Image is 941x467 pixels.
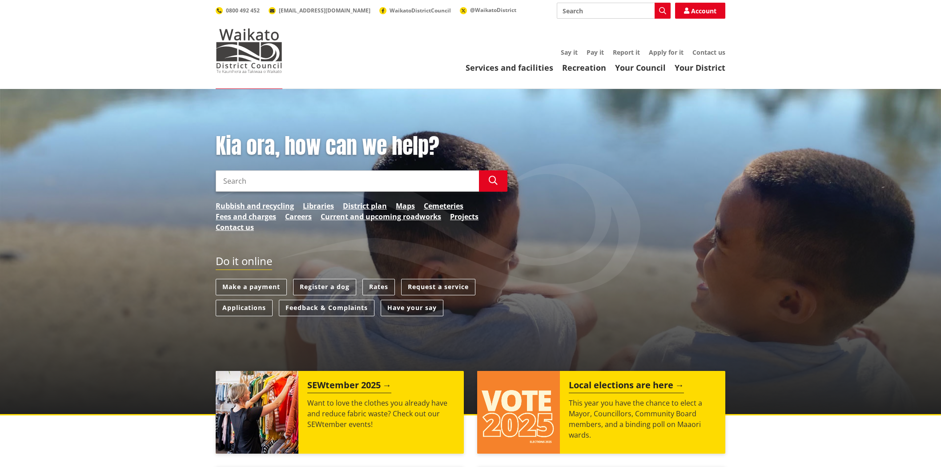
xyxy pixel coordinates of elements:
img: SEWtember [216,371,298,454]
a: [EMAIL_ADDRESS][DOMAIN_NAME] [269,7,370,14]
a: 0800 492 452 [216,7,260,14]
img: Vote 2025 [477,371,560,454]
a: Say it [561,48,578,56]
a: Contact us [692,48,725,56]
h2: SEWtember 2025 [307,380,391,393]
a: Maps [396,201,415,211]
a: Your District [675,62,725,73]
a: Local elections are here This year you have the chance to elect a Mayor, Councillors, Community B... [477,371,725,454]
a: Careers [285,211,312,222]
a: Contact us [216,222,254,233]
input: Search input [216,170,479,192]
a: Apply for it [649,48,684,56]
a: Your Council [615,62,666,73]
a: Pay it [587,48,604,56]
h1: Kia ora, how can we help? [216,133,507,159]
a: District plan [343,201,387,211]
img: Waikato District Council - Te Kaunihera aa Takiwaa o Waikato [216,28,282,73]
a: Projects [450,211,479,222]
h2: Local elections are here [569,380,684,393]
input: Search input [557,3,671,19]
a: Make a payment [216,279,287,295]
a: Current and upcoming roadworks [321,211,441,222]
a: Rates [362,279,395,295]
a: @WaikatoDistrict [460,6,516,14]
a: WaikatoDistrictCouncil [379,7,451,14]
a: Have your say [381,300,443,316]
a: Register a dog [293,279,356,295]
a: Cemeteries [424,201,463,211]
a: Account [675,3,725,19]
p: This year you have the chance to elect a Mayor, Councillors, Community Board members, and a bindi... [569,398,716,440]
a: Rubbish and recycling [216,201,294,211]
span: [EMAIL_ADDRESS][DOMAIN_NAME] [279,7,370,14]
a: Services and facilities [466,62,553,73]
p: Want to love the clothes you already have and reduce fabric waste? Check out our SEWtember events! [307,398,455,430]
a: Report it [613,48,640,56]
a: Recreation [562,62,606,73]
h2: Do it online [216,255,272,270]
a: SEWtember 2025 Want to love the clothes you already have and reduce fabric waste? Check out our S... [216,371,464,454]
span: WaikatoDistrictCouncil [390,7,451,14]
a: Libraries [303,201,334,211]
a: Applications [216,300,273,316]
span: 0800 492 452 [226,7,260,14]
a: Request a service [401,279,475,295]
a: Fees and charges [216,211,276,222]
a: Feedback & Complaints [279,300,374,316]
span: @WaikatoDistrict [470,6,516,14]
